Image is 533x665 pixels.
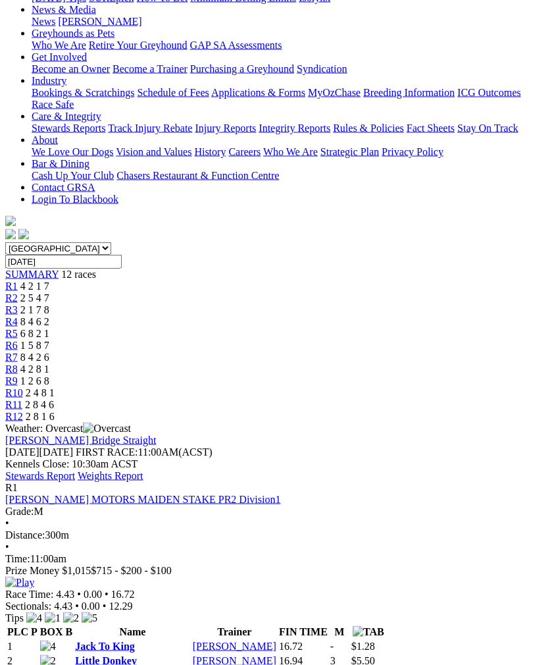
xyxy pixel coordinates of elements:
a: Syndication [297,63,347,74]
a: R6 [5,340,18,351]
span: 2 8 1 6 [26,411,55,422]
span: Weather: Overcast [5,423,131,434]
a: R4 [5,316,18,327]
a: Chasers Restaurant & Function Centre [116,170,279,181]
span: B [65,626,72,637]
div: Bar & Dining [32,170,528,182]
a: R1 [5,280,18,292]
span: • [75,600,79,612]
a: Bookings & Scratchings [32,87,134,98]
a: Who We Are [263,146,318,157]
span: R7 [5,352,18,363]
a: Greyhounds as Pets [32,28,114,39]
a: Stewards Reports [32,122,105,134]
span: 16.72 [111,589,135,600]
span: 2 8 4 6 [25,399,54,410]
span: 4 2 8 1 [20,363,49,375]
a: Privacy Policy [382,146,444,157]
span: 1 5 8 7 [20,340,49,351]
span: 12.29 [109,600,132,612]
span: [DATE] [5,446,39,458]
a: Careers [228,146,261,157]
a: R8 [5,363,18,375]
span: 12 races [61,269,96,280]
span: 0.00 [84,589,102,600]
span: $1.28 [351,641,375,652]
a: Integrity Reports [259,122,330,134]
div: Get Involved [32,63,528,75]
a: Retire Your Greyhound [89,40,188,51]
td: 1 [7,640,38,653]
span: • [103,600,107,612]
span: • [5,518,9,529]
span: R5 [5,328,18,339]
a: ICG Outcomes [457,87,520,98]
a: Jack To King [75,641,135,652]
span: R9 [5,375,18,386]
div: 300m [5,529,528,541]
span: • [105,589,109,600]
span: R1 [5,482,18,493]
a: Become an Owner [32,63,110,74]
text: - [330,641,334,652]
a: GAP SA Assessments [190,40,282,51]
span: 11:00AM(ACST) [76,446,213,458]
div: About [32,146,528,158]
a: Injury Reports [195,122,256,134]
span: Grade: [5,506,34,517]
span: 6 8 2 1 [20,328,49,339]
span: 1 2 6 8 [20,375,49,386]
a: Applications & Forms [211,87,305,98]
a: R12 [5,411,23,422]
span: Race Time: [5,589,53,600]
a: Weights Report [78,470,143,481]
span: 0.00 [82,600,100,612]
a: News & Media [32,4,96,15]
img: 5 [82,612,97,624]
div: Kennels Close: 10:30am ACST [5,458,528,470]
div: Prize Money $1,015 [5,565,528,577]
div: Industry [32,87,528,111]
a: Become a Trainer [113,63,188,74]
th: M [330,625,349,639]
a: We Love Our Dogs [32,146,113,157]
span: • [77,589,81,600]
th: Name [74,625,191,639]
img: logo-grsa-white.png [5,216,16,226]
img: 4 [26,612,42,624]
a: Login To Blackbook [32,194,118,205]
a: SUMMARY [5,269,59,280]
img: facebook.svg [5,229,16,240]
a: Purchasing a Greyhound [190,63,294,74]
a: Vision and Values [116,146,191,157]
img: Play [5,577,34,589]
a: [PERSON_NAME] Bridge Straight [5,435,156,446]
a: [PERSON_NAME] [58,16,141,27]
span: BOX [40,626,63,637]
span: 4 2 1 7 [20,280,49,292]
th: Trainer [192,625,277,639]
a: R10 [5,387,23,398]
img: TAB [353,626,384,638]
a: Care & Integrity [32,111,101,122]
span: PLC [7,626,28,637]
a: R2 [5,292,18,304]
a: Stay On Track [457,122,518,134]
div: News & Media [32,16,528,28]
span: Tips [5,612,24,624]
span: R11 [5,399,22,410]
a: R3 [5,304,18,315]
a: Stewards Report [5,470,75,481]
a: Industry [32,75,66,86]
img: twitter.svg [18,229,29,240]
a: [PERSON_NAME] MOTORS MAIDEN STAKE PR2 Division1 [5,494,280,505]
span: FIRST RACE: [76,446,138,458]
a: History [194,146,226,157]
img: 1 [45,612,61,624]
